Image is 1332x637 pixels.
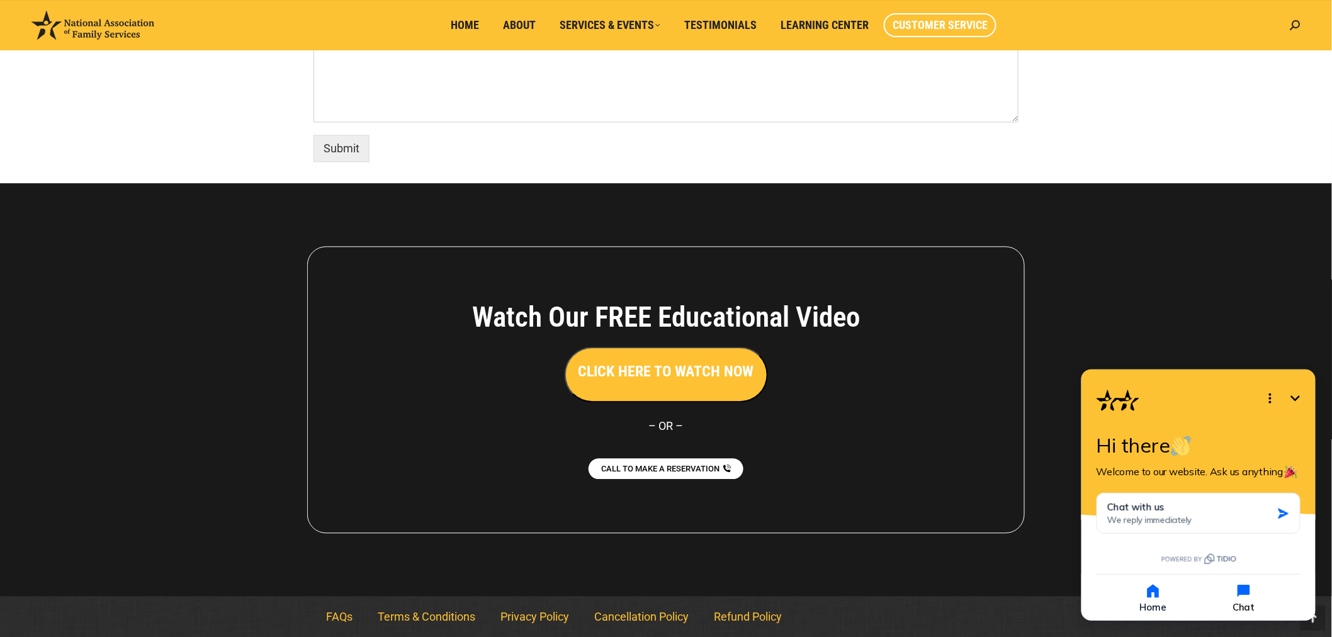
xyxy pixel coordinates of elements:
a: Testimonials [675,13,765,37]
a: Learning Center [772,13,878,37]
nav: Menu [313,602,1019,631]
img: National Association of Family Services [31,11,154,40]
a: Home [442,13,488,37]
a: CALL TO MAKE A RESERVATION [589,458,743,479]
span: Services & Events [560,18,660,32]
h4: Watch Our FREE Educational Video [402,300,930,334]
button: CLICK HERE TO WATCH NOW [565,347,768,402]
span: – OR – [649,419,684,432]
span: About [503,18,536,32]
button: Submit [313,135,370,162]
a: Privacy Policy [488,602,582,631]
a: Terms & Conditions [365,602,488,631]
a: Refund Policy [701,602,794,631]
span: Home [451,18,479,32]
iframe: Tidio Chat [1065,354,1332,637]
a: FAQs [313,602,365,631]
a: CLICK HERE TO WATCH NOW [565,366,768,379]
span: Testimonials [684,18,757,32]
a: Customer Service [884,13,996,37]
a: Cancellation Policy [582,602,701,631]
a: About [494,13,545,37]
span: CALL TO MAKE A RESERVATION [601,465,720,473]
span: Customer Service [893,18,988,32]
h3: CLICK HERE TO WATCH NOW [579,361,754,382]
span: Learning Center [781,18,869,32]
